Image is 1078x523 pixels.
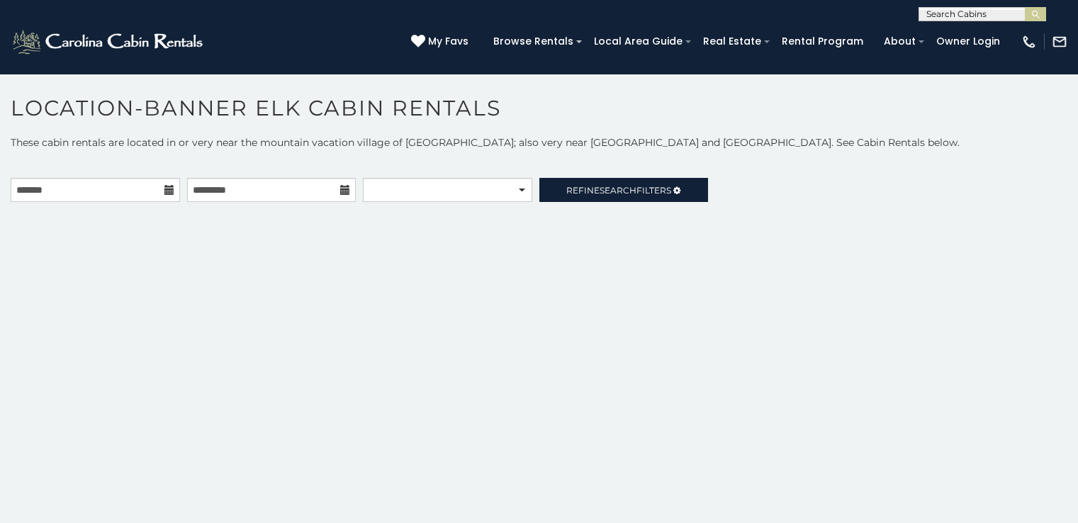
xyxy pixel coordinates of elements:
span: Refine Filters [566,185,671,196]
img: White-1-2.png [11,28,207,56]
a: RefineSearchFilters [539,178,709,202]
a: Owner Login [929,30,1007,52]
a: My Favs [411,34,472,50]
span: Search [600,185,636,196]
a: Real Estate [696,30,768,52]
img: mail-regular-white.png [1052,34,1067,50]
img: phone-regular-white.png [1021,34,1037,50]
a: About [877,30,923,52]
span: My Favs [428,34,468,49]
a: Rental Program [775,30,870,52]
a: Local Area Guide [587,30,690,52]
a: Browse Rentals [486,30,580,52]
